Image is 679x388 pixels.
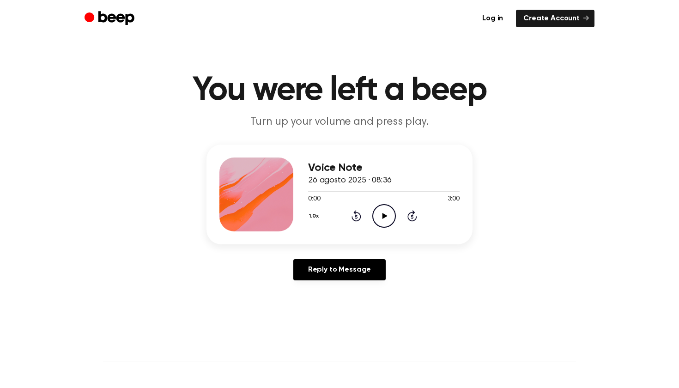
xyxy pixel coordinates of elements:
h3: Voice Note [308,162,460,174]
a: Reply to Message [293,259,386,280]
span: 3:00 [448,194,460,204]
span: 26 agosto 2025 · 08:36 [308,176,391,185]
h1: You were left a beep [103,74,576,107]
a: Log in [475,10,510,27]
p: Turn up your volume and press play. [162,115,517,130]
button: 1.0x [308,208,322,224]
span: 0:00 [308,194,320,204]
a: Create Account [516,10,594,27]
a: Beep [85,10,137,28]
